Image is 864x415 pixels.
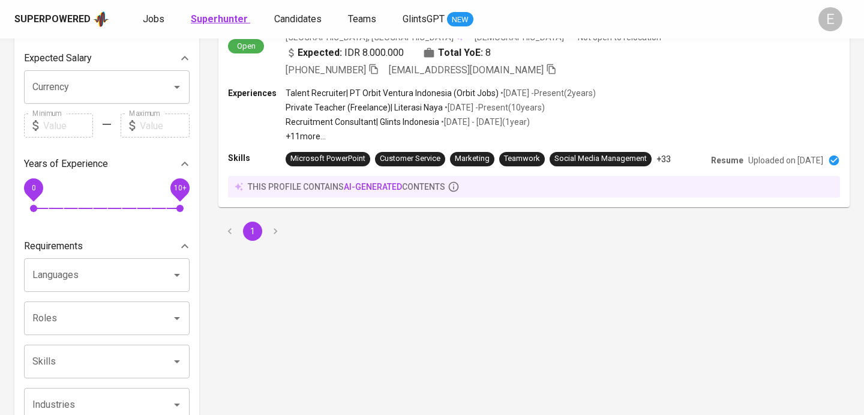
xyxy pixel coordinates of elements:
[191,12,250,27] a: Superhunter
[169,79,185,95] button: Open
[286,130,596,142] p: +11 more ...
[14,13,91,26] div: Superpowered
[447,14,473,26] span: NEW
[24,239,83,253] p: Requirements
[748,154,823,166] p: Uploaded on [DATE]
[439,116,530,128] p: • [DATE] - [DATE] ( 1 year )
[286,101,443,114] p: Private Teacher (Freelance) | Literasi Naya
[248,181,445,193] p: this profile contains contents
[24,46,190,70] div: Expected Salary
[403,12,473,27] a: GlintsGPT NEW
[274,12,324,27] a: Candidates
[656,153,671,165] p: +33
[438,46,483,60] b: Total YoE:
[443,101,545,114] p: • [DATE] - Present ( 10 years )
[232,41,260,51] span: Open
[348,13,376,25] span: Teams
[504,153,540,165] div: Teamwork
[191,13,248,25] b: Superhunter
[24,152,190,176] div: Years of Experience
[298,46,342,60] b: Expected:
[286,87,499,99] p: Talent Recruiter | PT Orbit Ventura Indonesia (Orbit Jobs)
[93,10,109,28] img: app logo
[43,114,93,138] input: Value
[499,87,596,99] p: • [DATE] - Present ( 2 years )
[554,153,647,165] div: Social Media Management
[286,46,404,60] div: IDR 8.000.000
[274,13,322,25] span: Candidates
[14,10,109,28] a: Superpoweredapp logo
[403,13,445,25] span: GlintsGPT
[24,157,108,171] p: Years of Experience
[24,234,190,258] div: Requirements
[228,152,286,164] p: Skills
[173,184,186,192] span: 10+
[143,12,167,27] a: Jobs
[485,46,491,60] span: 8
[218,222,287,241] nav: pagination navigation
[24,51,92,65] p: Expected Salary
[455,153,490,165] div: Marketing
[818,7,842,31] div: E
[169,353,185,370] button: Open
[380,153,440,165] div: Customer Service
[169,267,185,283] button: Open
[169,310,185,327] button: Open
[711,154,743,166] p: Resume
[228,87,286,99] p: Experiences
[169,396,185,413] button: Open
[344,182,402,192] span: AI-generated
[31,184,35,192] span: 0
[243,222,262,241] button: page 1
[286,64,366,76] span: [PHONE_NUMBER]
[286,116,439,128] p: Recruitment Consultant | Glints Indonesia
[348,12,379,27] a: Teams
[290,153,365,165] div: Microsoft PowerPoint
[143,13,164,25] span: Jobs
[389,64,544,76] span: [EMAIL_ADDRESS][DOMAIN_NAME]
[140,114,190,138] input: Value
